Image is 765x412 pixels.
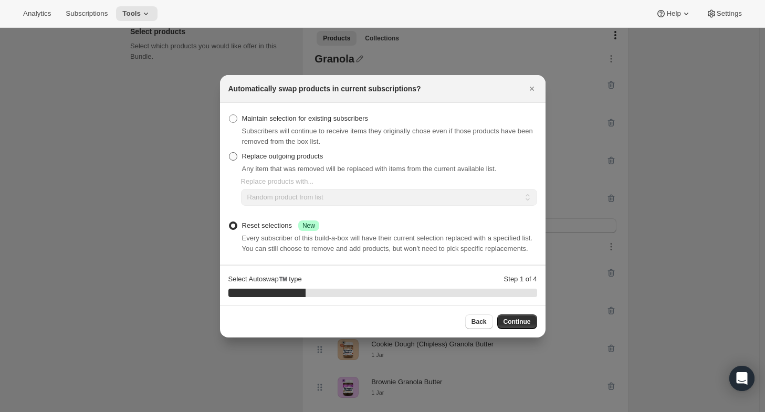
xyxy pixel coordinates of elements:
span: Subscriptions [66,9,108,18]
button: Tools [116,6,158,21]
span: Continue [504,318,531,326]
span: Every subscriber of this build-a-box will have their current selection replaced with a specified ... [242,234,532,252]
button: Subscriptions [59,6,114,21]
button: Help [649,6,697,21]
button: Back [465,314,493,329]
span: Subscribers will continue to receive items they originally chose even if those products have been... [242,127,533,145]
span: Replace outgoing products [242,152,323,160]
span: Settings [717,9,742,18]
button: Continue [497,314,537,329]
button: Analytics [17,6,57,21]
span: New [302,221,315,230]
span: Maintain selection for existing subscribers [242,114,369,122]
h2: Automatically swap products in current subscriptions? [228,83,421,94]
span: Tools [122,9,141,18]
button: Settings [700,6,748,21]
span: Back [471,318,487,326]
span: Help [666,9,680,18]
p: Step 1 of 4 [504,274,537,284]
p: Select Autoswap™️ type [228,274,302,284]
span: Replace products with... [241,177,314,185]
div: Open Intercom Messenger [729,366,754,391]
div: Reset selections [242,220,319,231]
button: Close [525,81,539,96]
span: Any item that was removed will be replaced with items from the current available list. [242,165,497,173]
span: Analytics [23,9,51,18]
